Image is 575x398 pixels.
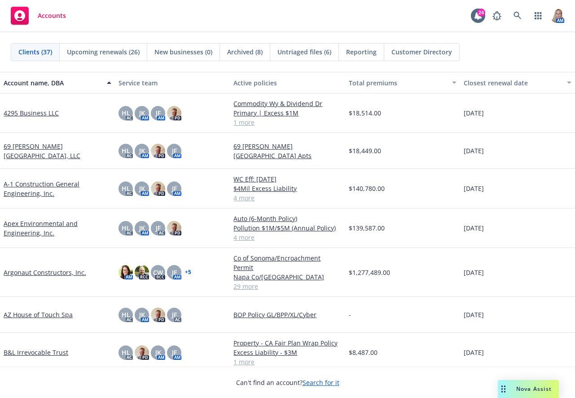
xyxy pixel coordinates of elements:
a: Primary | Excess $1M [233,108,341,118]
a: AZ House of Touch Spa [4,310,73,319]
a: Property - CA Fair Plan Wrap Policy [233,338,341,348]
span: Customer Directory [391,47,452,57]
span: - [349,310,351,319]
span: $139,587.00 [349,223,385,233]
span: JK [139,310,145,319]
span: JK [155,348,161,357]
a: $4Mil Excess Liability [233,184,341,193]
div: Active policies [233,78,341,88]
span: JK [139,184,145,193]
span: HL [122,310,130,319]
span: Accounts [38,12,66,19]
button: Total premiums [345,72,460,93]
span: $1,277,489.00 [349,268,390,277]
span: Clients (37) [18,47,52,57]
a: Search for it [303,378,339,387]
span: HL [122,146,130,155]
a: WC Eff: [DATE] [233,174,341,184]
img: photo [135,345,149,360]
span: JK [139,146,145,155]
div: Total premiums [349,78,447,88]
span: New businesses (0) [154,47,212,57]
button: Service team [115,72,230,93]
img: photo [550,9,564,23]
span: [DATE] [464,108,484,118]
a: Co of Sonoma/Encroachment Permit [233,253,341,272]
span: HL [122,184,130,193]
a: 69 [PERSON_NAME][GEOGRAPHIC_DATA] Apts [233,142,341,160]
a: Auto (6-Month Policy) [233,214,341,223]
span: HL [122,108,130,118]
span: JF [172,146,177,155]
a: Argonaut Constructors, Inc. [4,268,86,277]
span: [DATE] [464,348,484,357]
img: photo [151,308,165,322]
a: Excess Liability - $3M [233,348,341,357]
span: Reporting [346,47,377,57]
span: JK [139,223,145,233]
img: photo [167,221,181,235]
img: photo [167,106,181,120]
img: photo [119,265,133,279]
a: + 5 [185,270,191,275]
a: Pollution $1M/$5M (Annual Policy) [233,223,341,233]
div: 24 [477,9,485,17]
img: photo [135,265,149,279]
span: JF [172,268,177,277]
a: BOP Policy GL/BPP/XL/Cyber [233,310,341,319]
span: [DATE] [464,146,484,155]
a: Napa Co/[GEOGRAPHIC_DATA] [233,272,341,282]
span: CW [153,268,163,277]
span: JF [172,348,177,357]
span: Upcoming renewals (26) [67,47,140,57]
a: Apex Environmental and Engineering, Inc. [4,219,111,238]
span: Archived (8) [227,47,263,57]
a: Report a Bug [488,7,506,25]
span: HL [122,348,130,357]
span: Untriaged files (6) [277,47,331,57]
span: [DATE] [464,184,484,193]
span: $18,514.00 [349,108,381,118]
span: Can't find an account? [236,378,339,387]
span: JF [172,310,177,319]
a: 29 more [233,282,341,291]
a: 4 more [233,233,341,242]
a: Commodity Wy & Dividend Dr [233,99,341,108]
span: JF [172,184,177,193]
a: A-1 Construction General Engineering, Inc. [4,179,111,198]
span: [DATE] [464,310,484,319]
a: 1 more [233,357,341,367]
a: 4295 Business LLC [4,108,59,118]
span: [DATE] [464,268,484,277]
button: Active policies [230,72,345,93]
a: Switch app [529,7,547,25]
span: HL [122,223,130,233]
img: photo [151,181,165,196]
span: $18,449.00 [349,146,381,155]
span: $140,780.00 [349,184,385,193]
a: 69 [PERSON_NAME][GEOGRAPHIC_DATA], LLC [4,142,111,160]
a: 1 more [233,118,341,127]
button: Nova Assist [498,380,559,398]
span: JF [156,108,161,118]
div: Service team [119,78,226,88]
img: photo [151,144,165,158]
a: 4 more [233,193,341,203]
span: JK [139,108,145,118]
span: JF [156,223,161,233]
div: Account name, DBA [4,78,101,88]
div: Closest renewal date [464,78,562,88]
div: Drag to move [498,380,509,398]
span: [DATE] [464,223,484,233]
span: Nova Assist [516,385,552,393]
button: Closest renewal date [460,72,575,93]
span: $8,487.00 [349,348,377,357]
a: Accounts [7,3,70,28]
a: B&L Irrevocable Trust [4,348,68,357]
